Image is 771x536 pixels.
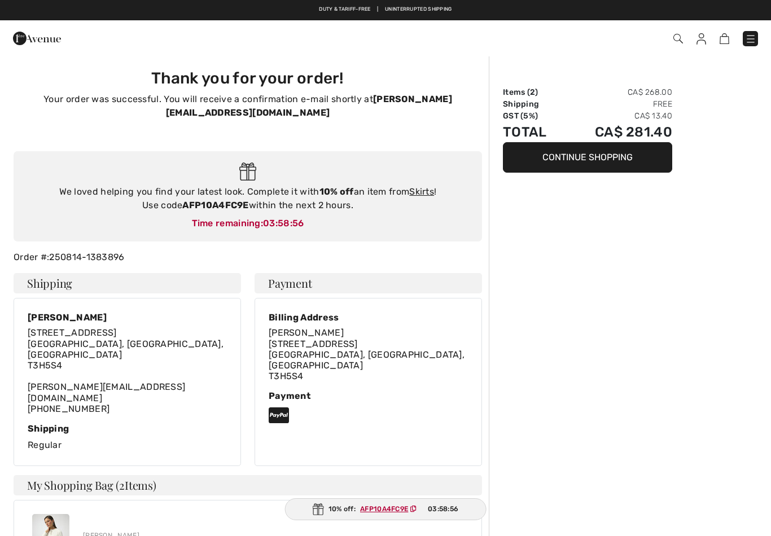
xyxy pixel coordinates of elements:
td: CA$ 268.00 [564,86,672,98]
span: 03:58:56 [428,504,458,514]
img: 1ère Avenue [13,27,61,50]
div: Payment [269,390,468,401]
span: 2 [119,477,125,493]
span: 2 [530,87,535,97]
img: Search [673,34,683,43]
span: [STREET_ADDRESS] [GEOGRAPHIC_DATA], [GEOGRAPHIC_DATA], [GEOGRAPHIC_DATA] T3H5S4 [269,339,465,382]
a: [PHONE_NUMBER] [28,403,109,414]
td: CA$ 281.40 [564,122,672,142]
h3: Thank you for your order! [20,69,475,88]
span: [STREET_ADDRESS] [GEOGRAPHIC_DATA], [GEOGRAPHIC_DATA], [GEOGRAPHIC_DATA] T3H5S4 [28,327,224,371]
div: We loved helping you find your latest look. Complete it with an item from ! Use code within the n... [25,185,471,212]
h4: My Shopping Bag ( Items) [14,475,482,495]
ins: AFP10A4FC9E [360,505,408,513]
a: 1ère Avenue [13,32,61,43]
button: Continue Shopping [503,142,672,173]
div: [PERSON_NAME] [28,312,227,323]
div: [PERSON_NAME][EMAIL_ADDRESS][DOMAIN_NAME] [28,327,227,414]
div: Regular [28,423,227,452]
div: Shipping [28,423,227,434]
td: GST (5%) [503,110,564,122]
img: Shopping Bag [720,33,729,44]
div: Billing Address [269,312,468,323]
img: Menu [745,33,756,45]
td: CA$ 13.40 [564,110,672,122]
span: 03:58:56 [263,218,304,229]
a: 250814-1383896 [49,252,124,262]
strong: [PERSON_NAME][EMAIL_ADDRESS][DOMAIN_NAME] [166,94,452,118]
a: Skirts [409,186,434,197]
p: Your order was successful. You will receive a confirmation e-mail shortly at [20,93,475,120]
td: Shipping [503,98,564,110]
img: My Info [696,33,706,45]
img: Gift.svg [239,162,257,181]
span: [PERSON_NAME] [269,327,344,338]
div: Order #: [7,251,489,264]
h4: Shipping [14,273,241,293]
td: Total [503,122,564,142]
strong: AFP10A4FC9E [182,200,248,210]
td: Items ( ) [503,86,564,98]
td: Free [564,98,672,110]
strong: 10% off [319,186,354,197]
div: 10% off: [285,498,487,520]
img: Gift.svg [313,503,324,515]
div: Time remaining: [25,217,471,230]
h4: Payment [255,273,482,293]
